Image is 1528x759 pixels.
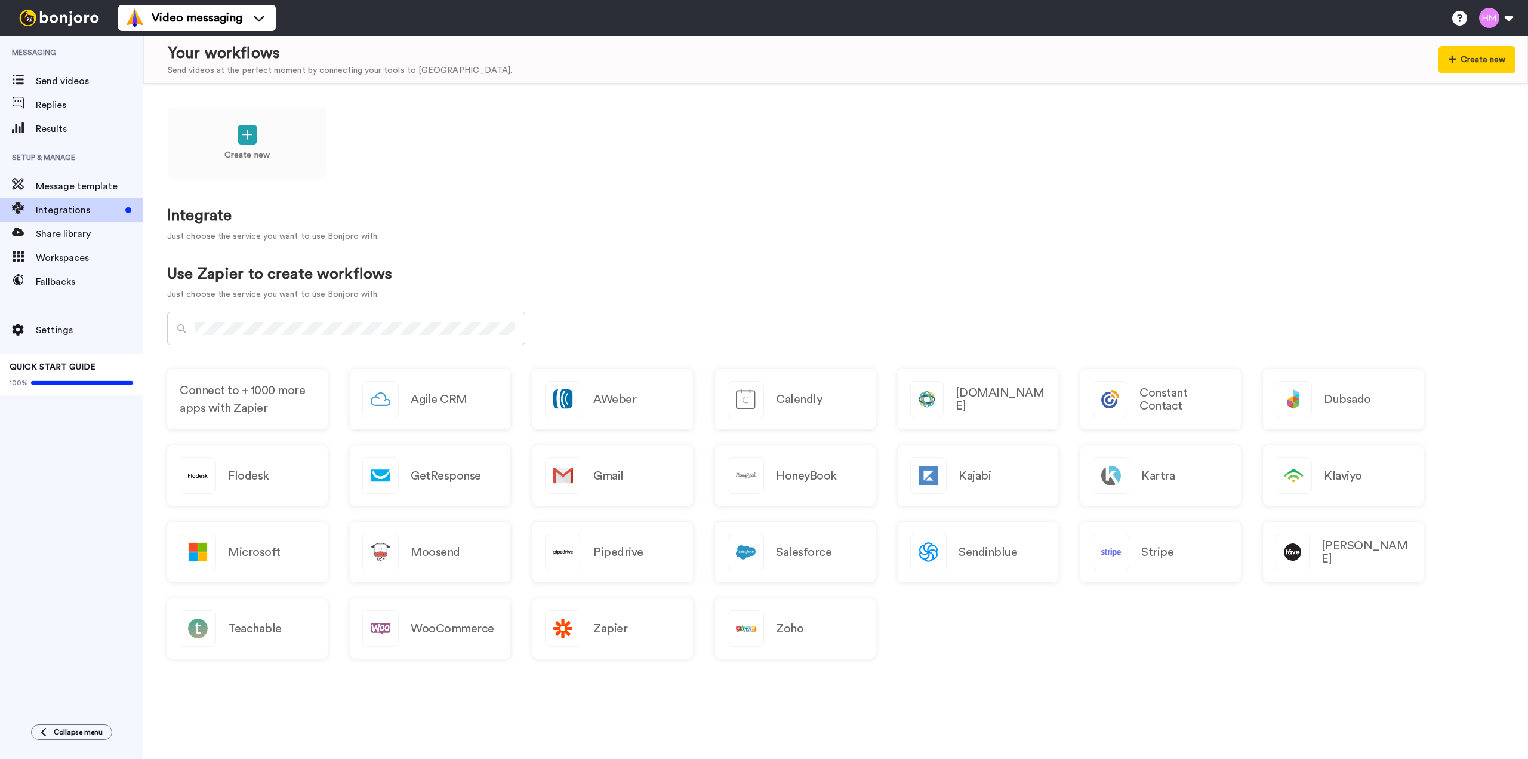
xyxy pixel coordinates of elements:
[180,534,215,570] img: logo_microsoft.svg
[1324,393,1371,406] h2: Dubsado
[1093,382,1127,417] img: logo_constant_contact.svg
[1080,369,1241,429] a: Constant Contact
[228,546,281,559] h2: Microsoft
[1263,522,1424,582] a: [PERSON_NAME]
[593,469,624,483] h2: Gmail
[363,534,398,570] img: logo_moosend.svg
[1093,458,1129,493] img: logo_kartra.svg
[36,122,143,136] span: Results
[167,231,1504,243] p: Just choose the service you want to use Bonjoro with.
[363,611,398,646] img: logo_woocommerce.svg
[350,598,510,659] a: WooCommerce
[36,323,143,337] span: Settings
[532,445,693,506] a: Gmail
[532,369,693,429] a: AWeber
[776,622,803,635] h2: Zoho
[152,10,242,26] span: Video messaging
[898,522,1058,582] a: Sendinblue
[350,445,510,506] a: GetResponse
[36,98,143,112] span: Replies
[1276,534,1309,570] img: logo_tave.svg
[1093,534,1129,570] img: logo_stripe.svg
[180,611,215,646] img: logo_teachable.svg
[168,64,512,77] div: Send videos at the perfect moment by connecting your tools to [GEOGRAPHIC_DATA].
[167,266,392,283] h1: Use Zapier to create workflows
[125,8,144,27] img: vm-color.svg
[728,382,763,417] img: logo_calendly.svg
[1276,382,1311,417] img: logo_dubsado.svg
[728,611,763,646] img: logo_zoho.svg
[728,534,763,570] img: logo_salesforce.svg
[959,546,1017,559] h2: Sendinblue
[350,522,510,582] a: Moosend
[36,227,143,241] span: Share library
[593,622,627,635] h2: Zapier
[546,458,581,493] img: logo_gmail.svg
[911,534,946,570] img: logo_sendinblue.svg
[898,369,1058,429] a: [DOMAIN_NAME]
[532,522,693,582] a: Pipedrive
[31,724,112,740] button: Collapse menu
[1139,386,1228,413] h2: Constant Contact
[167,288,392,301] p: Just choose the service you want to use Bonjoro with.
[36,275,143,289] span: Fallbacks
[593,546,643,559] h2: Pipedrive
[898,445,1058,506] a: Kajabi
[715,369,876,429] a: Calendly
[911,382,943,417] img: logo_closecom.svg
[14,10,104,26] img: bj-logo-header-white.svg
[546,534,581,570] img: logo_pipedrive.svg
[411,469,481,483] h2: GetResponse
[350,369,510,429] a: Agile CRM
[776,469,837,483] h2: HoneyBook
[776,393,822,406] h2: Calendly
[411,546,460,559] h2: Moosend
[36,251,143,265] span: Workspaces
[715,598,876,659] a: Zoho
[167,598,328,659] a: Teachable
[1080,445,1241,506] a: Kartra
[1263,445,1424,506] a: Klaviyo
[532,598,693,659] a: Zapier
[1321,539,1411,566] h2: [PERSON_NAME]
[593,393,636,406] h2: AWeber
[776,546,831,559] h2: Salesforce
[167,369,328,429] a: Connect to + 1000 more apps with Zapier
[1276,458,1311,493] img: logo_klaviyo.svg
[1141,546,1173,559] h2: Stripe
[728,458,763,493] img: logo_honeybook.svg
[1324,469,1362,483] h2: Klaviyo
[54,727,103,737] span: Collapse menu
[167,522,328,582] a: Microsoft
[167,445,328,506] a: Flodesk
[956,386,1046,413] h2: [DOMAIN_NAME]
[1141,469,1175,483] h2: Kartra
[224,149,270,162] p: Create new
[228,622,282,635] h2: Teachable
[1438,46,1515,73] button: Create new
[167,107,327,179] a: Create new
[180,382,315,417] span: Connect to + 1000 more apps with Zapier
[715,522,876,582] a: Salesforce
[411,393,467,406] h2: Agile CRM
[36,179,143,193] span: Message template
[546,611,581,646] img: logo_zapier.svg
[168,42,512,64] div: Your workflows
[715,445,876,506] a: HoneyBook
[228,469,269,483] h2: Flodesk
[411,622,494,635] h2: WooCommerce
[911,458,946,493] img: logo_kajabi.svg
[1080,522,1241,582] a: Stripe
[363,458,398,493] img: logo_getresponse.svg
[167,207,1504,225] h1: Integrate
[10,378,28,388] span: 100%
[10,363,95,371] span: QUICK START GUIDE
[363,382,398,417] img: logo_agile_crm.svg
[180,458,215,493] img: logo_flodesk.svg
[546,382,581,417] img: logo_aweber.svg
[36,203,121,217] span: Integrations
[36,74,143,88] span: Send videos
[959,469,991,483] h2: Kajabi
[1263,369,1424,429] a: Dubsado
